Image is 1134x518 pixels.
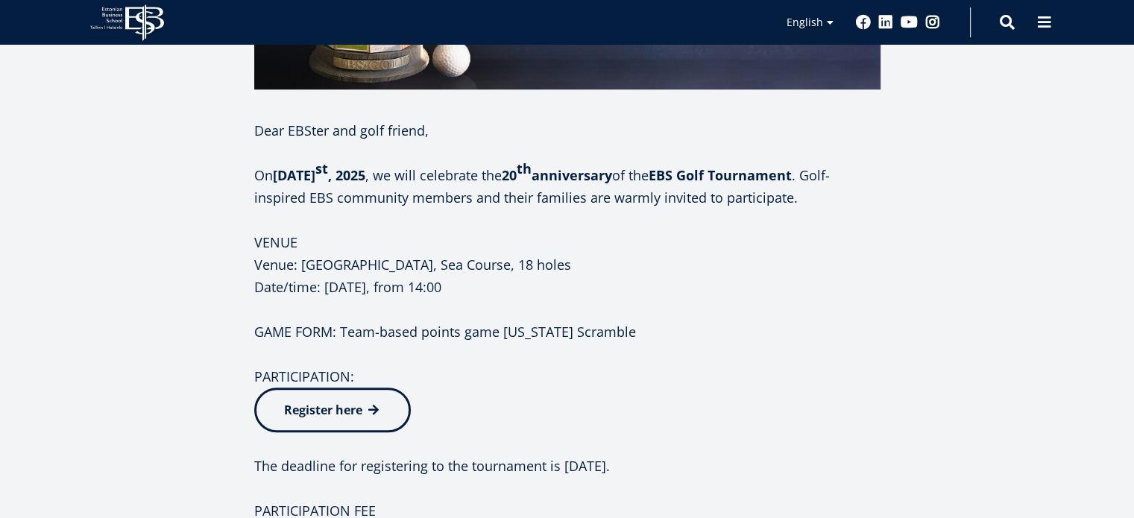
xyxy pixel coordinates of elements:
p: On , we will celebrate the of the . Golf-inspired EBS community members and their families are wa... [254,164,881,209]
a: Instagram [925,15,940,30]
sup: th [517,159,532,177]
a: Youtube [901,15,918,30]
p: VENUE Venue: [GEOGRAPHIC_DATA], Sea Course, 18 holes Date/time: [DATE], from 14:00 [254,231,881,298]
a: Facebook [856,15,871,30]
span: Register here [284,402,362,418]
a: Linkedin [878,15,893,30]
p: GAME FORM: Team-based points game [US_STATE] Scramble [254,320,881,343]
p: Dear EBSter and golf friend, [254,119,881,142]
a: Register here [254,388,411,432]
p: PARTICIPATION: [254,365,881,432]
strong: [DATE] , 2025 [273,166,365,184]
strong: EBS Golf Tournament [649,166,792,184]
sup: st [315,159,328,177]
p: The deadline for registering to the tournament is [DATE]. [254,432,881,477]
strong: 20 anniversary [502,166,612,184]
